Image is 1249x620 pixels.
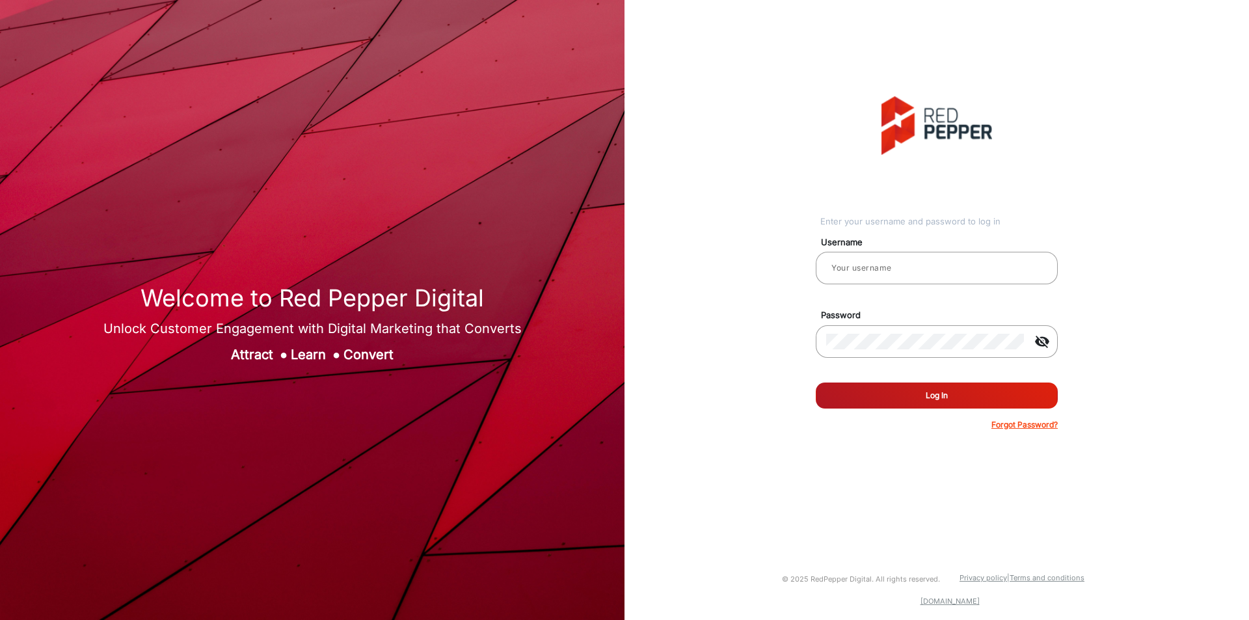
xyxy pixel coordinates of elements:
a: Privacy policy [960,573,1007,582]
button: Log In [816,383,1058,409]
small: © 2025 RedPepper Digital. All rights reserved. [782,574,940,584]
h1: Welcome to Red Pepper Digital [103,284,522,312]
img: vmg-logo [881,96,992,155]
p: Forgot Password? [991,419,1058,431]
div: Enter your username and password to log in [820,215,1058,228]
mat-label: Username [811,236,1073,249]
mat-icon: visibility_off [1027,334,1058,349]
span: ● [332,347,340,362]
input: Your username [826,260,1047,276]
a: [DOMAIN_NAME] [920,597,980,606]
a: Terms and conditions [1010,573,1084,582]
a: | [1007,573,1010,582]
mat-label: Password [811,309,1073,322]
div: Attract Learn Convert [103,345,522,364]
div: Unlock Customer Engagement with Digital Marketing that Converts [103,319,522,338]
span: ● [280,347,288,362]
